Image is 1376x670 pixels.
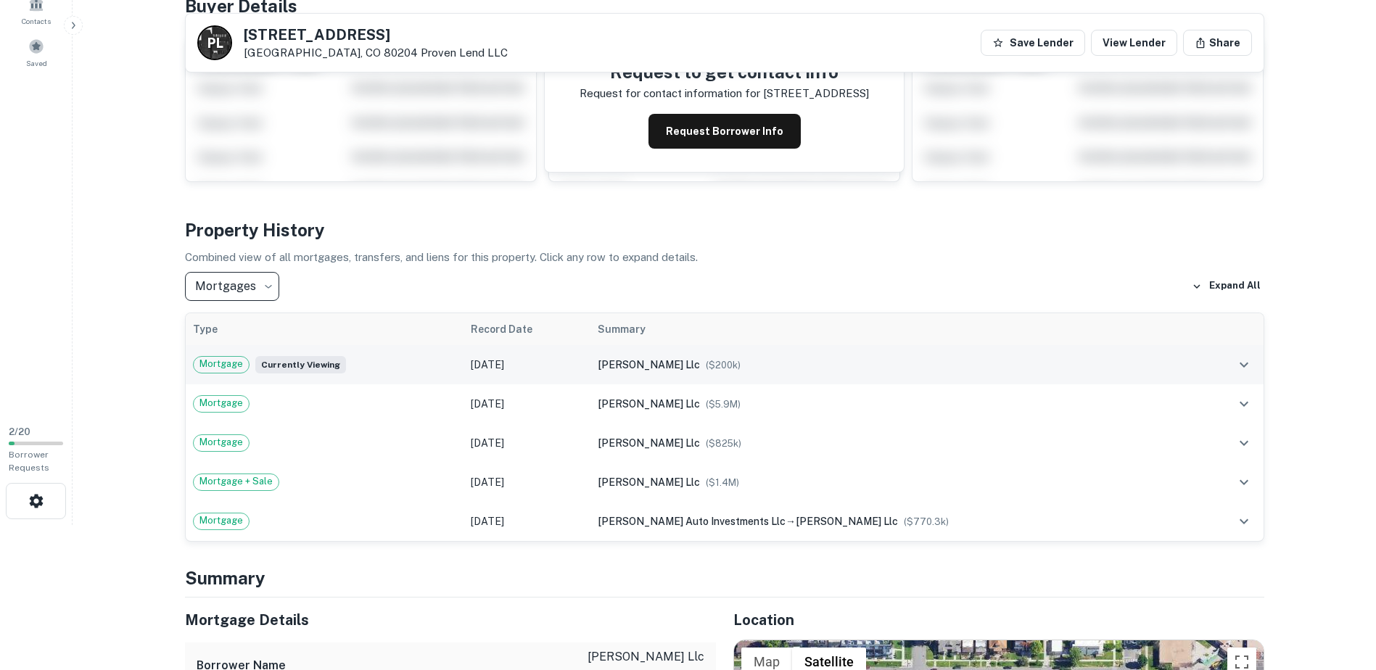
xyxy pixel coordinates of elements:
[255,356,346,373] span: Currently viewing
[1232,392,1256,416] button: expand row
[1303,554,1376,624] iframe: Chat Widget
[904,516,949,527] span: ($ 770.3k )
[763,85,869,102] p: [STREET_ADDRESS]
[1232,352,1256,377] button: expand row
[1188,276,1264,297] button: Expand All
[9,450,49,473] span: Borrower Requests
[587,648,704,666] p: [PERSON_NAME] llc
[598,437,700,449] span: [PERSON_NAME] llc
[598,513,1191,529] div: →
[706,438,741,449] span: ($ 825k )
[598,398,700,410] span: [PERSON_NAME] llc
[244,28,508,42] h5: [STREET_ADDRESS]
[1091,30,1177,56] a: View Lender
[185,565,1264,591] h4: Summary
[464,384,590,423] td: [DATE]
[796,516,898,527] span: [PERSON_NAME] llc
[464,423,590,463] td: [DATE]
[598,476,700,488] span: [PERSON_NAME] llc
[580,85,760,102] p: Request for contact information for
[194,396,249,410] span: Mortgage
[4,33,68,72] a: Saved
[464,313,590,345] th: Record Date
[194,435,249,450] span: Mortgage
[185,249,1264,266] p: Combined view of all mortgages, transfers, and liens for this property. Click any row to expand d...
[185,272,279,301] div: Mortgages
[26,57,47,69] span: Saved
[706,399,741,410] span: ($ 5.9M )
[194,474,279,489] span: Mortgage + Sale
[464,463,590,502] td: [DATE]
[244,46,508,59] p: [GEOGRAPHIC_DATA], CO 80204
[598,359,700,371] span: [PERSON_NAME] llc
[464,345,590,384] td: [DATE]
[197,25,232,60] a: P L
[185,217,1264,243] h4: Property History
[186,313,464,345] th: Type
[464,502,590,541] td: [DATE]
[733,609,1264,631] h5: Location
[185,609,716,631] h5: Mortgage Details
[1183,30,1252,56] button: Share
[194,513,249,528] span: Mortgage
[194,357,249,371] span: Mortgage
[598,516,786,527] span: [PERSON_NAME] auto investments llc
[648,114,801,149] button: Request Borrower Info
[706,477,739,488] span: ($ 1.4M )
[421,46,508,59] a: Proven Lend LLC
[1232,470,1256,495] button: expand row
[207,33,222,53] p: P L
[9,426,30,437] span: 2 / 20
[706,360,741,371] span: ($ 200k )
[590,313,1198,345] th: Summary
[1232,509,1256,534] button: expand row
[22,15,51,27] span: Contacts
[981,30,1085,56] button: Save Lender
[1232,431,1256,455] button: expand row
